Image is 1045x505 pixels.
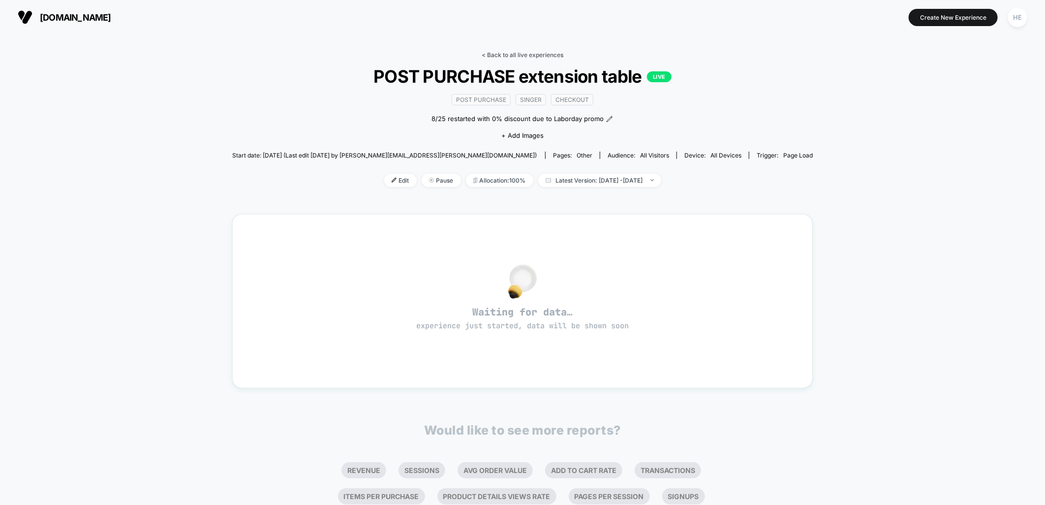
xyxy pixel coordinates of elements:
div: HE [1008,8,1027,27]
span: Device: [676,152,749,159]
span: POST PURCHASE extension table [261,66,784,87]
p: Would like to see more reports? [424,423,621,438]
span: Post Purchase [452,94,511,105]
div: Pages: [553,152,592,159]
button: [DOMAIN_NAME] [15,9,114,25]
button: Create New Experience [909,9,998,26]
img: calendar [546,178,551,183]
span: all devices [710,152,741,159]
img: rebalance [473,178,477,183]
img: end [650,179,654,181]
span: Allocation: 100% [466,174,533,187]
div: Trigger: [757,152,813,159]
img: edit [392,178,397,183]
li: Sessions [399,462,445,478]
li: Revenue [341,462,386,478]
li: Pages Per Session [569,488,650,505]
li: Signups [662,488,705,505]
span: Start date: [DATE] (Last edit [DATE] by [PERSON_NAME][EMAIL_ADDRESS][PERSON_NAME][DOMAIN_NAME]) [232,152,537,159]
li: Avg Order Value [458,462,533,478]
span: Edit [384,174,417,187]
div: Audience: [608,152,669,159]
li: Add To Cart Rate [545,462,622,478]
span: 8/25 restarted with 0% discount due to Laborday promo [431,114,604,124]
img: no_data [508,264,537,299]
span: Latest Version: [DATE] - [DATE] [538,174,661,187]
span: + Add Images [501,131,544,139]
span: checkout [551,94,593,105]
p: LIVE [647,71,672,82]
span: All Visitors [640,152,669,159]
span: Pause [422,174,461,187]
span: other [577,152,592,159]
span: experience just started, data will be shown soon [416,321,629,331]
span: Page Load [783,152,813,159]
img: end [429,178,434,183]
li: Items Per Purchase [338,488,425,505]
button: HE [1005,7,1030,28]
span: Singer [516,94,546,105]
li: Product Details Views Rate [437,488,556,505]
a: < Back to all live experiences [482,51,563,59]
span: [DOMAIN_NAME] [40,12,111,23]
li: Transactions [635,462,701,478]
img: Visually logo [18,10,32,25]
span: Waiting for data… [250,306,796,331]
